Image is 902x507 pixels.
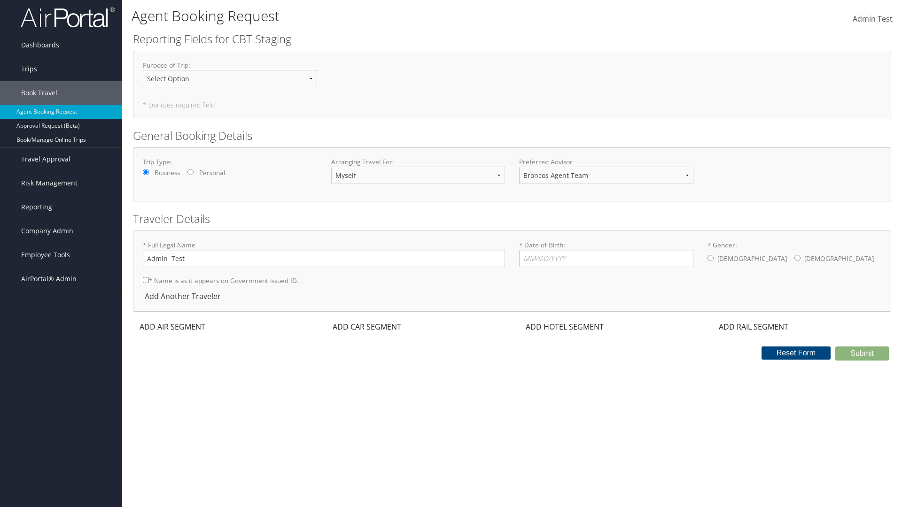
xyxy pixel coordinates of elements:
[21,267,77,291] span: AirPortal® Admin
[519,157,693,167] label: Preferred Advisor
[519,321,608,332] div: ADD HOTEL SEGMENT
[708,240,882,269] label: * Gender:
[519,240,693,267] label: * Date of Birth:
[133,31,891,47] h2: Reporting Fields for CBT Staging
[143,157,317,167] label: Trip Type:
[804,250,874,268] label: [DEMOGRAPHIC_DATA]
[712,321,793,332] div: ADD RAIL SEGMENT
[143,61,317,95] label: Purpose of Trip :
[519,250,693,267] input: * Date of Birth:
[133,128,891,144] h2: General Booking Details
[133,211,891,227] h2: Traveler Details
[143,240,505,267] label: * Full Legal Name
[794,255,801,261] input: * Gender:[DEMOGRAPHIC_DATA][DEMOGRAPHIC_DATA]
[762,346,831,360] button: Reset Form
[143,277,149,283] input: * Name is as it appears on Government issued ID.
[199,168,225,177] label: Personal
[717,250,787,268] label: [DEMOGRAPHIC_DATA]
[21,219,73,243] span: Company Admin
[708,255,714,261] input: * Gender:[DEMOGRAPHIC_DATA][DEMOGRAPHIC_DATA]
[853,5,893,34] a: Admin Test
[21,171,78,195] span: Risk Management
[21,147,70,171] span: Travel Approval
[853,14,893,24] span: Admin Test
[155,168,180,177] label: Business
[21,6,115,28] img: airportal-logo.png
[143,272,299,289] label: * Name is as it appears on Government issued ID.
[143,70,317,87] select: Purpose of Trip:
[143,250,505,267] input: * Full Legal Name
[331,157,505,167] label: Arranging Travel For:
[326,321,406,332] div: ADD CAR SEGMENT
[835,346,889,361] button: Submit
[143,102,881,108] h5: * Denotes required field
[21,243,70,267] span: Employee Tools
[21,33,59,57] span: Dashboards
[21,195,52,219] span: Reporting
[21,81,57,105] span: Book Travel
[132,6,639,26] h1: Agent Booking Request
[21,57,37,81] span: Trips
[143,291,225,302] div: Add Another Traveler
[133,321,210,332] div: ADD AIR SEGMENT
